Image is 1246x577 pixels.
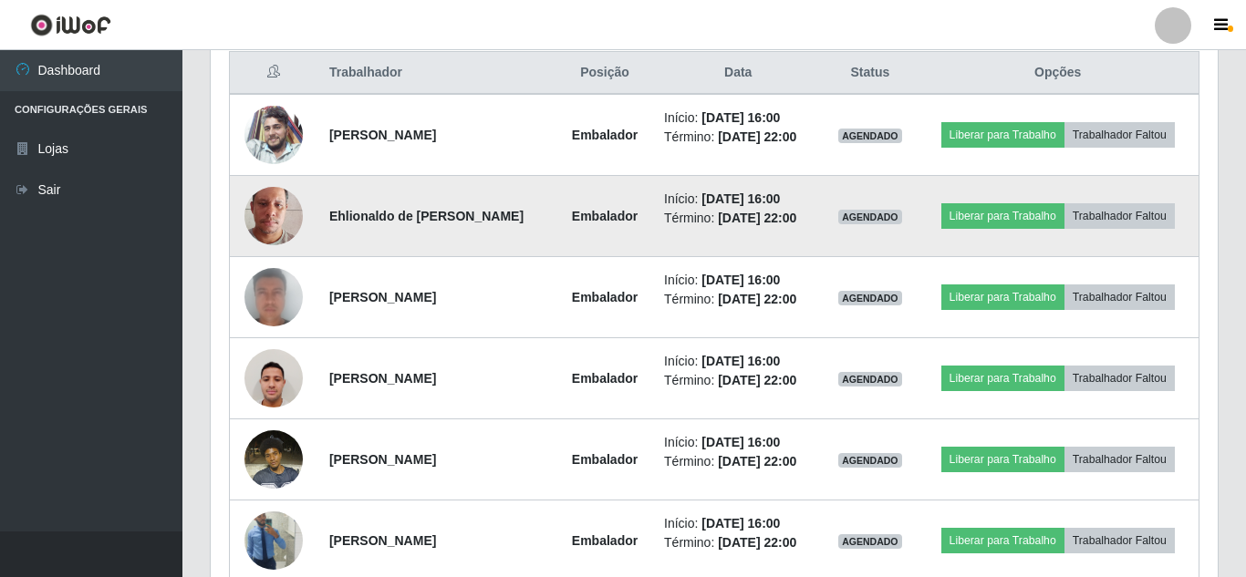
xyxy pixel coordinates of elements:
[1064,528,1175,553] button: Trabalhador Faltou
[941,122,1064,148] button: Liberar para Trabalho
[718,211,796,225] time: [DATE] 22:00
[664,128,812,147] li: Término:
[653,52,823,95] th: Data
[701,516,780,531] time: [DATE] 16:00
[572,209,638,223] strong: Embalador
[329,533,436,548] strong: [PERSON_NAME]
[941,366,1064,391] button: Liberar para Trabalho
[701,435,780,449] time: [DATE] 16:00
[941,447,1064,472] button: Liberar para Trabalho
[572,128,638,142] strong: Embalador
[318,52,556,95] th: Trabalhador
[701,354,780,368] time: [DATE] 16:00
[329,209,524,223] strong: Ehlionaldo de [PERSON_NAME]
[664,290,812,309] li: Término:
[244,106,303,164] img: 1646132801088.jpeg
[838,129,902,143] span: AGENDADO
[838,291,902,305] span: AGENDADO
[941,284,1064,310] button: Liberar para Trabalho
[664,371,812,390] li: Término:
[244,164,303,268] img: 1675087680149.jpeg
[1064,203,1175,229] button: Trabalhador Faltou
[823,52,917,95] th: Status
[917,52,1199,95] th: Opções
[30,14,111,36] img: CoreUI Logo
[244,237,303,357] img: 1748706192585.jpeg
[664,190,812,209] li: Início:
[838,534,902,549] span: AGENDADO
[572,452,638,467] strong: Embalador
[941,528,1064,553] button: Liberar para Trabalho
[664,271,812,290] li: Início:
[1064,122,1175,148] button: Trabalhador Faltou
[664,209,812,228] li: Término:
[572,371,638,386] strong: Embalador
[329,452,436,467] strong: [PERSON_NAME]
[701,191,780,206] time: [DATE] 16:00
[718,535,796,550] time: [DATE] 22:00
[701,110,780,125] time: [DATE] 16:00
[664,533,812,552] li: Término:
[556,52,653,95] th: Posição
[664,108,812,128] li: Início:
[941,203,1064,229] button: Liberar para Trabalho
[329,290,436,304] strong: [PERSON_NAME]
[1064,447,1175,472] button: Trabalhador Faltou
[664,352,812,371] li: Início:
[701,273,780,287] time: [DATE] 16:00
[838,372,902,386] span: AGENDADO
[838,453,902,468] span: AGENDADO
[244,420,303,498] img: 1754349368188.jpeg
[244,339,303,417] img: 1749045235898.jpeg
[572,533,638,548] strong: Embalador
[718,454,796,469] time: [DATE] 22:00
[1064,284,1175,310] button: Trabalhador Faltou
[1064,366,1175,391] button: Trabalhador Faltou
[718,129,796,144] time: [DATE] 22:00
[664,433,812,452] li: Início:
[718,292,796,306] time: [DATE] 22:00
[838,210,902,224] span: AGENDADO
[718,373,796,387] time: [DATE] 22:00
[664,514,812,533] li: Início:
[329,128,436,142] strong: [PERSON_NAME]
[664,452,812,471] li: Término:
[572,290,638,304] strong: Embalador
[329,371,436,386] strong: [PERSON_NAME]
